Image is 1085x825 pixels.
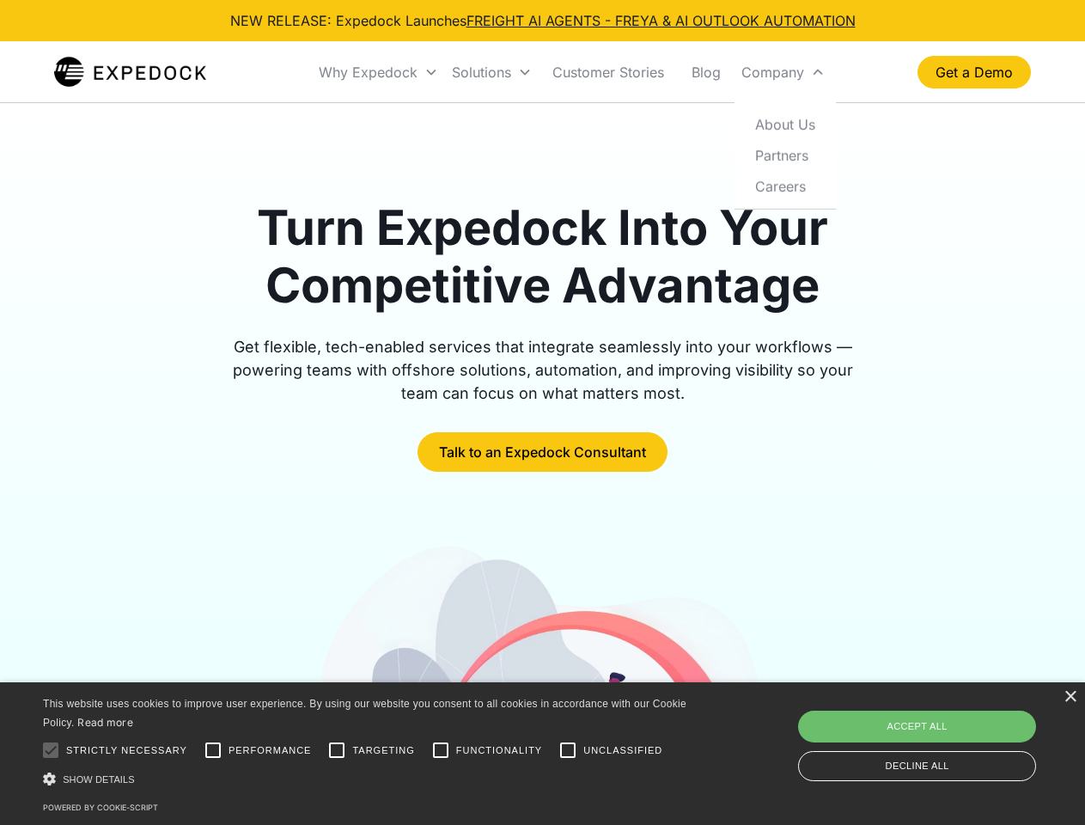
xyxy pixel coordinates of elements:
[539,43,678,101] a: Customer Stories
[741,139,829,170] a: Partners
[43,803,158,812] a: Powered by cookie-script
[213,199,873,315] h1: Turn Expedock Into Your Competitive Advantage
[799,639,1085,825] iframe: Chat Widget
[229,743,312,758] span: Performance
[352,743,414,758] span: Targeting
[452,64,511,81] div: Solutions
[735,101,836,209] nav: Company
[418,432,667,472] a: Talk to an Expedock Consultant
[741,64,804,81] div: Company
[312,43,445,101] div: Why Expedock
[678,43,735,101] a: Blog
[43,770,692,788] div: Show details
[230,10,856,31] div: NEW RELEASE: Expedock Launches
[63,774,135,785] span: Show details
[741,108,829,139] a: About Us
[319,64,418,81] div: Why Expedock
[66,743,187,758] span: Strictly necessary
[917,56,1031,89] a: Get a Demo
[466,12,856,29] a: FREIGHT AI AGENTS - FREYA & AI OUTLOOK AUTOMATION
[213,335,873,405] div: Get flexible, tech-enabled services that integrate seamlessly into your workflows — powering team...
[54,55,206,89] img: Expedock Logo
[741,170,829,201] a: Careers
[43,698,686,730] span: This website uses cookies to improve user experience. By using our website you consent to all coo...
[54,55,206,89] a: home
[456,743,542,758] span: Functionality
[77,716,133,729] a: Read more
[583,743,662,758] span: Unclassified
[445,43,539,101] div: Solutions
[735,43,832,101] div: Company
